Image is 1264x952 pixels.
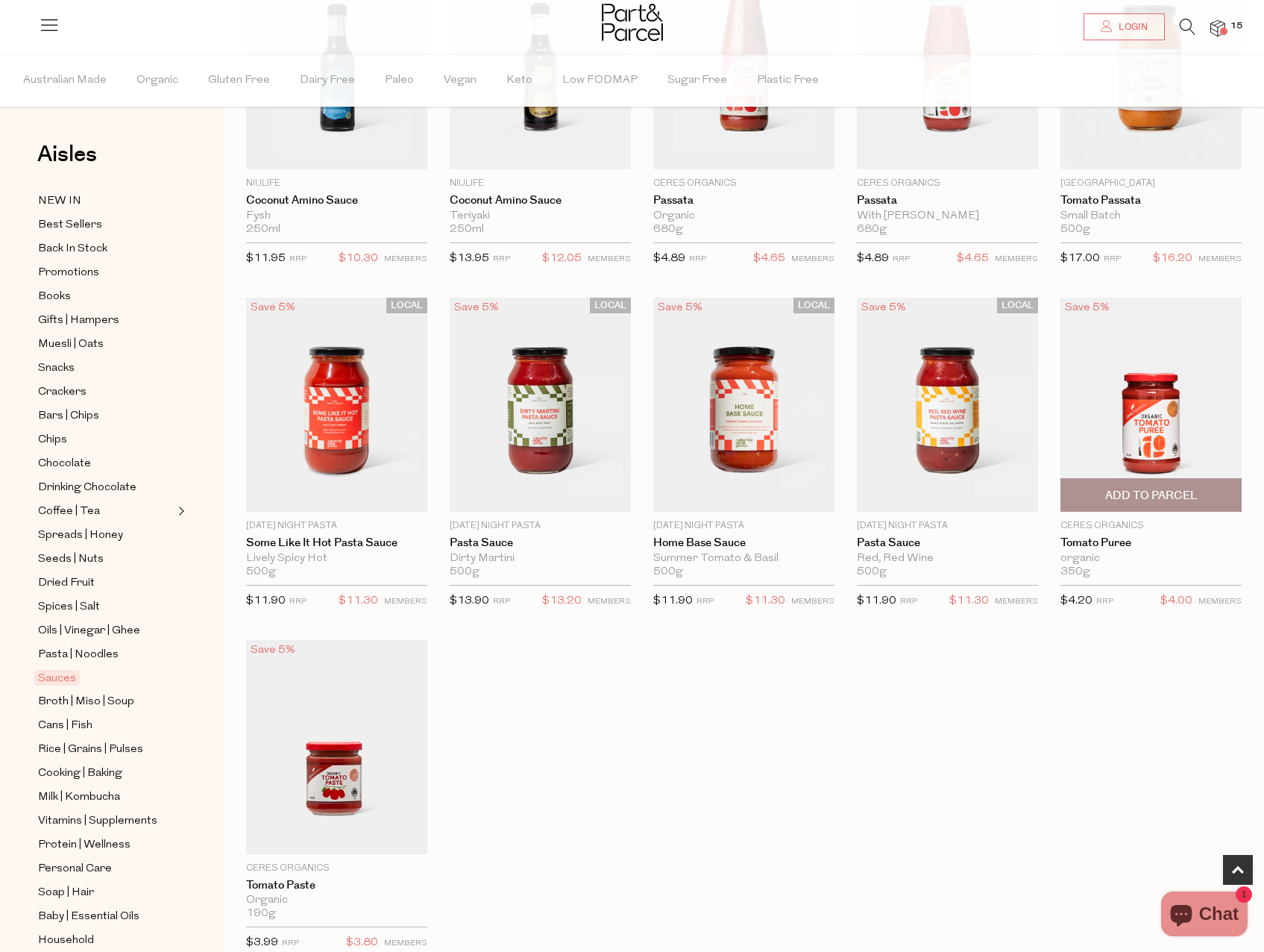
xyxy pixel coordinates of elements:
[38,216,102,234] span: Best Sellers
[38,550,174,569] a: Seeds | Nuts
[38,741,143,759] span: Rice | Grains | Pulses
[38,335,174,354] a: Muesli | Oats
[753,249,785,269] span: $4.65
[38,693,134,711] span: Broth | Miso | Soup
[562,54,638,107] span: Low FODMAP
[653,552,834,566] div: Summer Tomato & Basil
[38,598,100,616] span: Spices | Salt
[38,860,112,878] span: Personal Care
[653,298,707,318] div: Save 5%
[38,622,140,640] span: Oils | Vinegar | Ghee
[689,255,706,263] small: RRP
[38,287,174,306] a: Books
[653,210,834,223] div: Organic
[1060,536,1242,550] a: Tomato Puree
[900,598,917,606] small: RRP
[246,298,427,512] img: Some Like it Hot Pasta Sauce
[450,253,489,264] span: $13.95
[857,194,1038,207] a: Passata
[493,255,510,263] small: RRP
[289,598,306,606] small: RRP
[38,239,174,258] a: Back In Stock
[542,592,582,611] span: $13.20
[384,598,427,606] small: MEMBERS
[38,788,174,807] a: Milk | Kombucha
[857,566,887,579] span: 500g
[208,54,270,107] span: Gluten Free
[38,383,87,401] span: Crackers
[386,298,427,313] span: LOCAL
[38,240,107,258] span: Back In Stock
[38,716,174,735] a: Cans | Fish
[1060,552,1242,566] div: organic
[38,431,67,449] span: Chips
[1060,210,1242,223] div: Small Batch
[38,263,174,282] a: Promotions
[246,640,427,854] img: Tomato Paste
[1157,892,1252,940] inbox-online-store-chat: Shopify online store chat
[697,598,714,606] small: RRP
[542,249,582,269] span: $12.05
[450,194,631,207] a: Coconut Amino Sauce
[384,939,427,948] small: MEMBERS
[653,298,834,512] img: Home Base Sauce
[246,177,427,190] p: Niulife
[653,223,683,237] span: 680g
[857,223,887,237] span: 680g
[857,536,1038,550] a: Pasta Sauce
[246,519,427,533] p: [DATE] Night Pasta
[450,519,631,533] p: [DATE] Night Pasta
[1060,177,1242,190] p: [GEOGRAPHIC_DATA]
[38,216,174,234] a: Best Sellers
[384,255,427,263] small: MEMBERS
[857,552,1038,566] div: Red, Red Wine
[34,670,80,686] span: Sauces
[246,552,427,566] div: Lively Spicy Hot
[38,621,174,640] a: Oils | Vinegar | Ghee
[1104,255,1121,263] small: RRP
[1060,595,1092,607] span: $4.20
[1060,519,1242,533] p: Ceres Organics
[949,592,989,611] span: $11.30
[450,536,631,550] a: Pasta Sauce
[246,937,278,948] span: $3.99
[590,298,631,313] span: LOCAL
[1210,20,1225,36] a: 15
[1060,566,1090,579] span: 350g
[38,717,92,735] span: Cans | Fish
[1227,19,1246,33] span: 15
[1198,598,1242,606] small: MEMBERS
[653,595,693,607] span: $11.90
[38,669,174,687] a: Sauces
[450,298,631,512] img: Pasta Sauce
[38,908,139,926] span: Baby | Essential Oils
[757,54,819,107] span: Plastic Free
[1060,478,1242,512] button: Add To Parcel
[791,598,834,606] small: MEMBERS
[38,503,100,521] span: Coffee | Tea
[450,566,479,579] span: 500g
[667,54,727,107] span: Sugar Free
[246,879,427,892] a: Tomato Paste
[1198,255,1242,263] small: MEMBERS
[1105,488,1198,504] span: Add To Parcel
[38,932,94,950] span: Household
[38,192,81,210] span: NEW IN
[450,210,631,223] div: Teriyaki
[38,740,174,759] a: Rice | Grains | Pulses
[37,143,97,181] a: Aisles
[588,255,631,263] small: MEMBERS
[38,454,174,473] a: Chocolate
[1115,21,1148,34] span: Login
[38,527,123,545] span: Spreads | Honey
[38,360,75,378] span: Snacks
[38,526,174,545] a: Spreads | Honey
[653,519,834,533] p: [DATE] Night Pasta
[444,54,477,107] span: Vegan
[450,177,631,190] p: Niulife
[38,407,99,425] span: Bars | Chips
[246,862,427,875] p: Ceres Organics
[38,646,119,664] span: Pasta | Noodles
[995,255,1038,263] small: MEMBERS
[38,859,174,878] a: Personal Care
